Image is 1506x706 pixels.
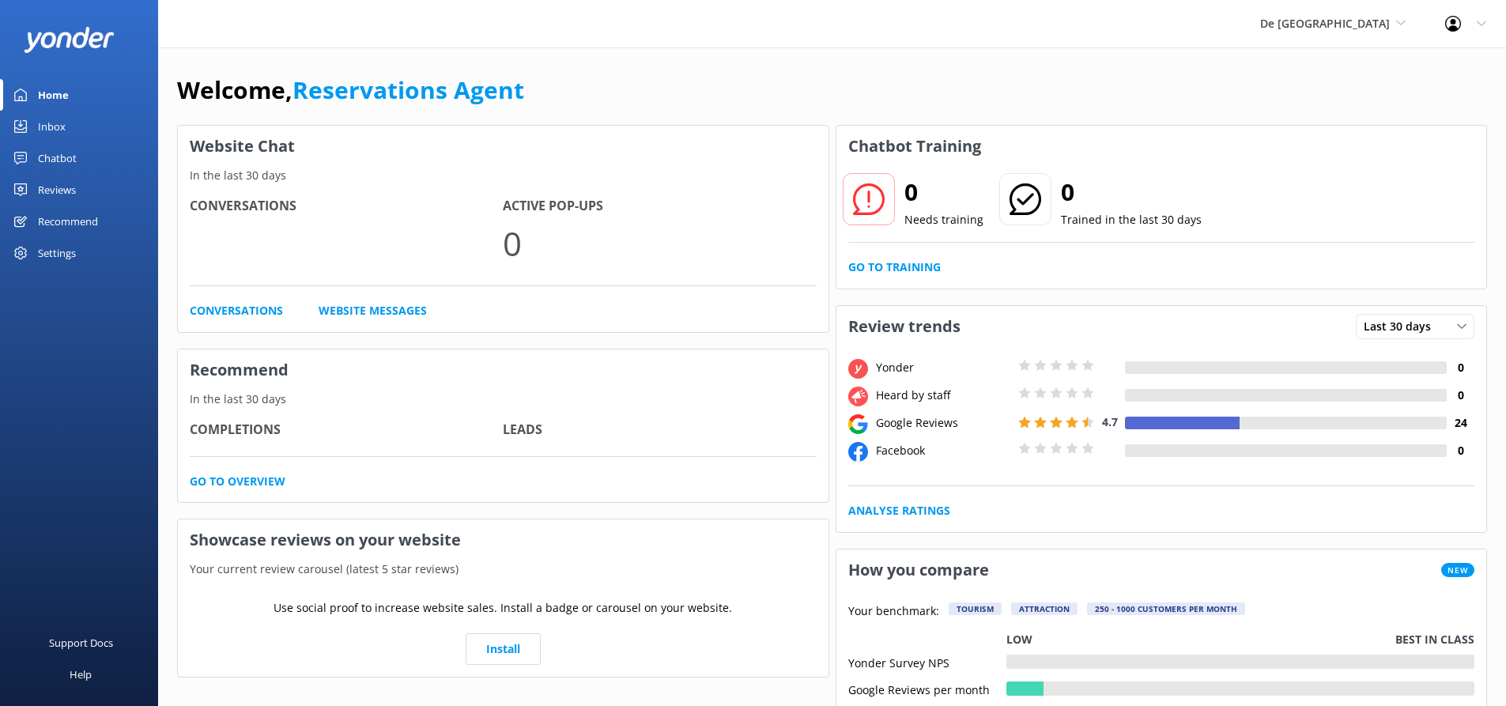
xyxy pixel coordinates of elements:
[178,126,828,167] h3: Website Chat
[848,655,1006,669] div: Yonder Survey NPS
[503,420,816,440] h4: Leads
[503,217,816,270] p: 0
[319,302,427,319] a: Website Messages
[177,71,524,109] h1: Welcome,
[503,196,816,217] h4: Active Pop-ups
[872,387,1014,404] div: Heard by staff
[836,126,993,167] h3: Chatbot Training
[178,349,828,391] h3: Recommend
[49,627,113,659] div: Support Docs
[872,359,1014,376] div: Yonder
[38,111,66,142] div: Inbox
[904,211,983,228] p: Needs training
[190,420,503,440] h4: Completions
[1447,359,1474,376] h4: 0
[38,79,69,111] div: Home
[1447,387,1474,404] h4: 0
[848,502,950,519] a: Analyse Ratings
[178,167,828,184] p: In the last 30 days
[38,142,77,174] div: Chatbot
[190,473,285,490] a: Go to overview
[904,173,983,211] h2: 0
[178,561,828,578] p: Your current review carousel (latest 5 star reviews)
[38,206,98,237] div: Recommend
[848,602,939,621] p: Your benchmark:
[466,633,541,665] a: Install
[1061,173,1202,211] h2: 0
[872,414,1014,432] div: Google Reviews
[190,302,283,319] a: Conversations
[178,519,828,561] h3: Showcase reviews on your website
[70,659,92,690] div: Help
[836,306,972,347] h3: Review trends
[178,391,828,408] p: In the last 30 days
[38,174,76,206] div: Reviews
[1447,442,1474,459] h4: 0
[1441,563,1474,577] span: New
[190,196,503,217] h4: Conversations
[1102,414,1118,429] span: 4.7
[1006,631,1032,648] p: Low
[1364,318,1440,335] span: Last 30 days
[1447,414,1474,432] h4: 24
[1061,211,1202,228] p: Trained in the last 30 days
[1395,631,1474,648] p: Best in class
[24,27,115,53] img: yonder-white-logo.png
[293,74,524,106] a: Reservations Agent
[949,602,1002,615] div: Tourism
[38,237,76,269] div: Settings
[872,442,1014,459] div: Facebook
[1011,602,1078,615] div: Attraction
[848,259,941,276] a: Go to Training
[848,681,1006,696] div: Google Reviews per month
[274,599,732,617] p: Use social proof to increase website sales. Install a badge or carousel on your website.
[1087,602,1245,615] div: 250 - 1000 customers per month
[836,549,1001,591] h3: How you compare
[1260,16,1390,31] span: De [GEOGRAPHIC_DATA]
